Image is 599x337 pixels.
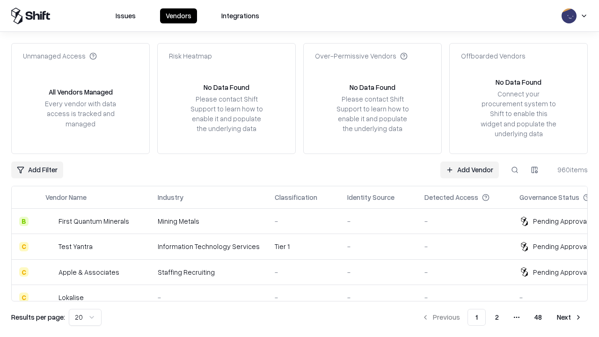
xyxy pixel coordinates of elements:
div: No Data Found [496,77,541,87]
nav: pagination [416,309,588,326]
div: C [19,267,29,277]
div: - [347,242,409,251]
div: Classification [275,192,317,202]
div: - [424,293,504,302]
button: Vendors [160,8,197,23]
div: - [347,216,409,226]
div: Staffing Recruiting [158,267,260,277]
div: Unmanaged Access [23,51,97,61]
div: B [19,217,29,226]
div: - [347,267,409,277]
div: 960 items [550,165,588,175]
p: Results per page: [11,312,65,322]
button: 1 [468,309,486,326]
div: Apple & Associates [58,267,119,277]
div: All Vendors Managed [49,87,113,97]
img: First Quantum Minerals [45,217,55,226]
a: Add Vendor [440,161,499,178]
img: Lokalise [45,293,55,302]
div: Mining Metals [158,216,260,226]
div: - [424,267,504,277]
button: 48 [527,309,549,326]
div: C [19,242,29,251]
div: Vendor Name [45,192,87,202]
div: Information Technology Services [158,242,260,251]
div: No Data Found [204,82,249,92]
button: Add Filter [11,161,63,178]
div: - [275,216,332,226]
img: Apple & Associates [45,267,55,277]
div: - [347,293,409,302]
div: Risk Heatmap [169,51,212,61]
div: - [275,293,332,302]
div: Tier 1 [275,242,332,251]
div: Identity Source [347,192,394,202]
div: Please contact Shift Support to learn how to enable it and populate the underlying data [334,94,411,134]
div: - [424,216,504,226]
div: - [275,267,332,277]
div: Connect your procurement system to Shift to enable this widget and populate the underlying data [480,89,557,139]
div: Over-Permissive Vendors [315,51,408,61]
div: Governance Status [519,192,579,202]
div: Pending Approval [533,242,588,251]
div: Offboarded Vendors [461,51,526,61]
div: No Data Found [350,82,395,92]
div: - [424,242,504,251]
div: Lokalise [58,293,84,302]
div: First Quantum Minerals [58,216,129,226]
div: Pending Approval [533,216,588,226]
img: Test Yantra [45,242,55,251]
button: Issues [110,8,141,23]
button: Integrations [216,8,265,23]
button: 2 [488,309,506,326]
div: Detected Access [424,192,478,202]
div: Test Yantra [58,242,93,251]
div: C [19,293,29,302]
div: Industry [158,192,183,202]
div: - [158,293,260,302]
div: Pending Approval [533,267,588,277]
button: Next [551,309,588,326]
div: Every vendor with data access is tracked and managed [42,99,119,128]
div: Please contact Shift Support to learn how to enable it and populate the underlying data [188,94,265,134]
